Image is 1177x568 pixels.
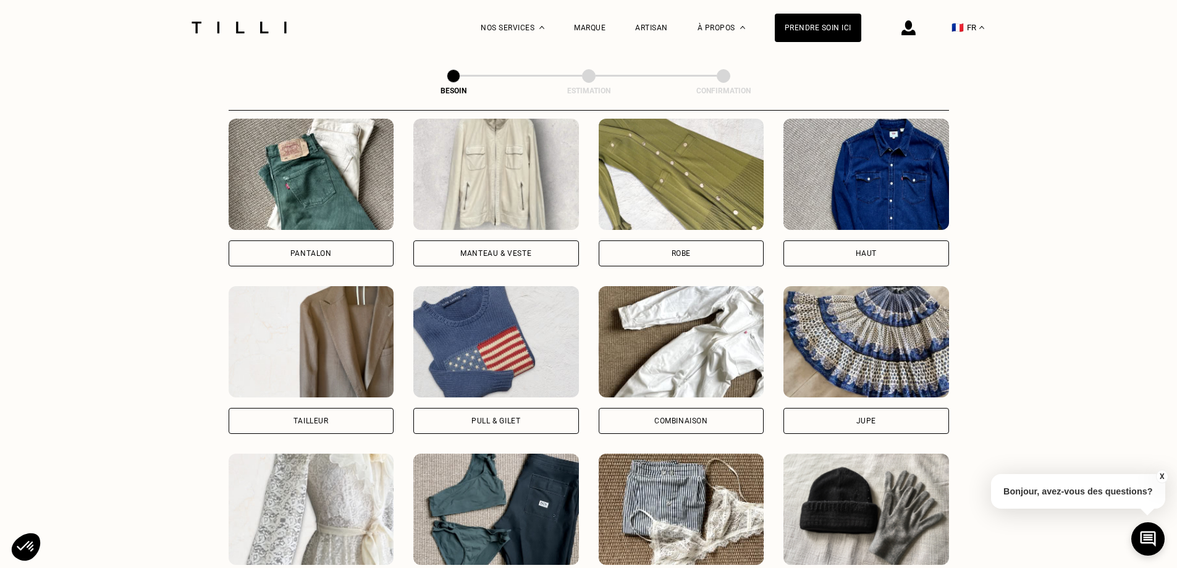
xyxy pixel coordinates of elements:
div: Besoin [392,87,515,95]
img: Tilli retouche votre Jupe [783,286,949,397]
img: Tilli retouche votre Robe [599,119,764,230]
img: Tilli retouche votre Lingerie [599,454,764,565]
p: Bonjour, avez-vous des questions? [991,474,1165,509]
img: Tilli retouche votre Pantalon [229,119,394,230]
div: Pull & gilet [471,417,520,425]
button: X [1155,470,1168,483]
img: Tilli retouche votre Pull & gilet [413,286,579,397]
img: Tilli retouche votre Tailleur [229,286,394,397]
img: Menu déroulant à propos [740,26,745,29]
img: Tilli retouche votre Haut [783,119,949,230]
div: Pantalon [290,250,332,257]
img: Tilli retouche votre Combinaison [599,286,764,397]
a: Marque [574,23,605,32]
div: Estimation [527,87,651,95]
img: Tilli retouche votre Manteau & Veste [413,119,579,230]
div: Tailleur [293,417,329,425]
span: 🇫🇷 [951,22,964,33]
a: Artisan [635,23,668,32]
a: Prendre soin ici [775,14,861,42]
div: Combinaison [654,417,708,425]
img: Tilli retouche votre Accessoires [783,454,949,565]
div: Robe [672,250,691,257]
div: Haut [856,250,877,257]
div: Jupe [856,417,876,425]
img: Tilli retouche votre Maillot de bain [413,454,579,565]
img: icône connexion [901,20,916,35]
img: menu déroulant [979,26,984,29]
div: Confirmation [662,87,785,95]
img: Menu déroulant [539,26,544,29]
div: Manteau & Veste [460,250,531,257]
img: Tilli retouche votre Robe de mariée [229,454,394,565]
img: Logo du service de couturière Tilli [187,22,291,33]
